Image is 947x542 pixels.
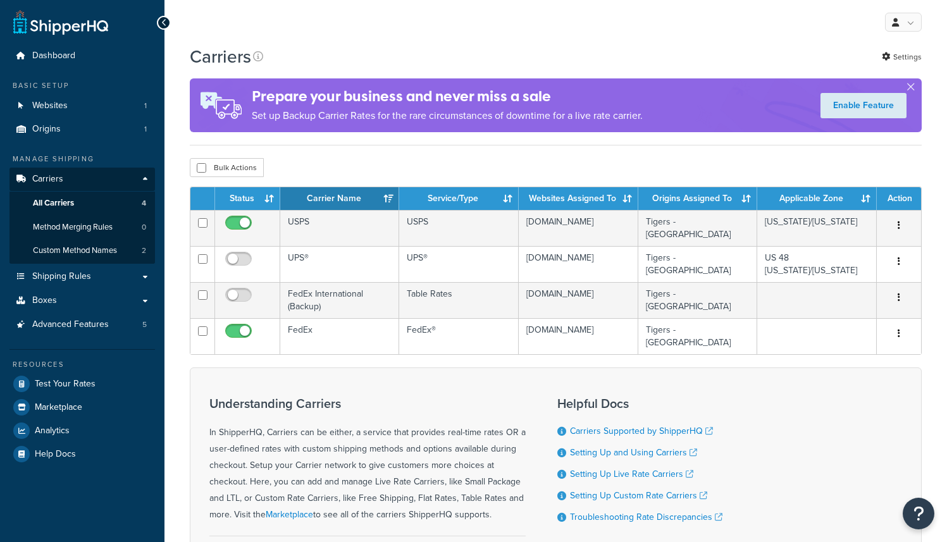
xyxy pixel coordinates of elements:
span: Carriers [32,174,63,185]
span: Marketplace [35,402,82,413]
td: Tigers - [GEOGRAPHIC_DATA] [638,318,758,354]
span: All Carriers [33,198,74,209]
span: 2 [142,245,146,256]
li: Method Merging Rules [9,216,155,239]
li: Carriers [9,168,155,264]
button: Bulk Actions [190,158,264,177]
a: Method Merging Rules 0 [9,216,155,239]
div: In ShipperHQ, Carriers can be either, a service that provides real-time rates OR a user-defined r... [209,397,526,523]
a: Boxes [9,289,155,312]
a: ShipperHQ Home [13,9,108,35]
a: Custom Method Names 2 [9,239,155,262]
span: Boxes [32,295,57,306]
span: 0 [142,222,146,233]
span: Shipping Rules [32,271,91,282]
h3: Understanding Carriers [209,397,526,410]
td: USPS [280,210,399,246]
span: 1 [144,124,147,135]
a: Dashboard [9,44,155,68]
a: Test Your Rates [9,373,155,395]
span: Advanced Features [32,319,109,330]
span: Dashboard [32,51,75,61]
a: Analytics [9,419,155,442]
a: Marketplace [266,508,313,521]
td: [US_STATE]/[US_STATE] [757,210,877,246]
h3: Helpful Docs [557,397,722,410]
span: 5 [142,319,147,330]
a: All Carriers 4 [9,192,155,215]
a: Setting Up Custom Rate Carriers [570,489,707,502]
div: Basic Setup [9,80,155,91]
td: FedEx [280,318,399,354]
th: Service/Type: activate to sort column ascending [399,187,518,210]
span: Test Your Rates [35,379,96,390]
a: Origins 1 [9,118,155,141]
a: Enable Feature [820,93,907,118]
a: Marketplace [9,396,155,419]
td: [DOMAIN_NAME] [519,282,638,318]
span: Custom Method Names [33,245,117,256]
td: Tigers - [GEOGRAPHIC_DATA] [638,210,758,246]
a: Troubleshooting Rate Discrepancies [570,510,722,524]
a: Help Docs [9,443,155,465]
span: Method Merging Rules [33,222,113,233]
span: Help Docs [35,449,76,460]
td: USPS [399,210,518,246]
button: Open Resource Center [903,498,934,529]
th: Carrier Name: activate to sort column ascending [280,187,399,210]
th: Status: activate to sort column ascending [215,187,280,210]
img: ad-rules-rateshop-fe6ec290ccb7230408bd80ed9643f0289d75e0ffd9eb532fc0e269fcd187b520.png [190,78,252,132]
a: Settings [882,48,922,66]
li: Origins [9,118,155,141]
td: FedEx® [399,318,518,354]
td: UPS® [280,246,399,282]
a: Shipping Rules [9,265,155,288]
td: UPS® [399,246,518,282]
th: Action [877,187,921,210]
td: Tigers - [GEOGRAPHIC_DATA] [638,282,758,318]
a: Websites 1 [9,94,155,118]
a: Setting Up Live Rate Carriers [570,467,693,481]
div: Manage Shipping [9,154,155,164]
a: Carriers Supported by ShipperHQ [570,424,713,438]
span: Origins [32,124,61,135]
li: All Carriers [9,192,155,215]
span: Websites [32,101,68,111]
td: Tigers - [GEOGRAPHIC_DATA] [638,246,758,282]
td: US 48 [US_STATE]/[US_STATE] [757,246,877,282]
td: [DOMAIN_NAME] [519,210,638,246]
a: Setting Up and Using Carriers [570,446,697,459]
th: Origins Assigned To: activate to sort column ascending [638,187,758,210]
td: [DOMAIN_NAME] [519,246,638,282]
a: Carriers [9,168,155,191]
th: Applicable Zone: activate to sort column ascending [757,187,877,210]
h4: Prepare your business and never miss a sale [252,86,643,107]
span: 4 [142,198,146,209]
td: Table Rates [399,282,518,318]
a: Advanced Features 5 [9,313,155,336]
div: Resources [9,359,155,370]
span: 1 [144,101,147,111]
li: Advanced Features [9,313,155,336]
p: Set up Backup Carrier Rates for the rare circumstances of downtime for a live rate carrier. [252,107,643,125]
span: Analytics [35,426,70,436]
li: Custom Method Names [9,239,155,262]
h1: Carriers [190,44,251,69]
td: FedEx International (Backup) [280,282,399,318]
td: [DOMAIN_NAME] [519,318,638,354]
th: Websites Assigned To: activate to sort column ascending [519,187,638,210]
li: Websites [9,94,155,118]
